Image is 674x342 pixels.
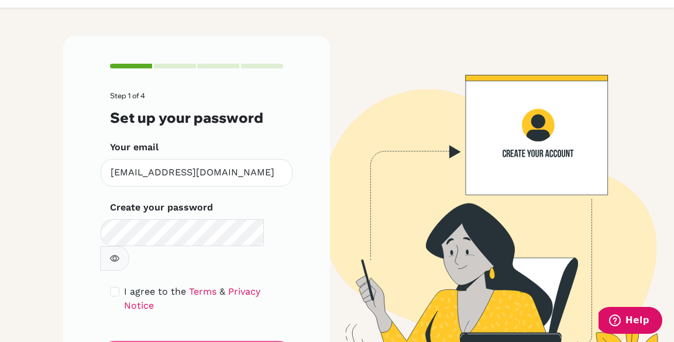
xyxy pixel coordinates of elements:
a: Terms [189,286,216,297]
iframe: Opens a widget where you can find more information [599,307,662,336]
input: Insert your email* [101,159,293,186]
span: Step 1 of 4 [110,91,145,100]
label: Your email [110,140,159,154]
span: & [219,286,225,297]
label: Create your password [110,201,213,215]
span: I agree to the [124,286,186,297]
h3: Set up your password [110,109,283,126]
